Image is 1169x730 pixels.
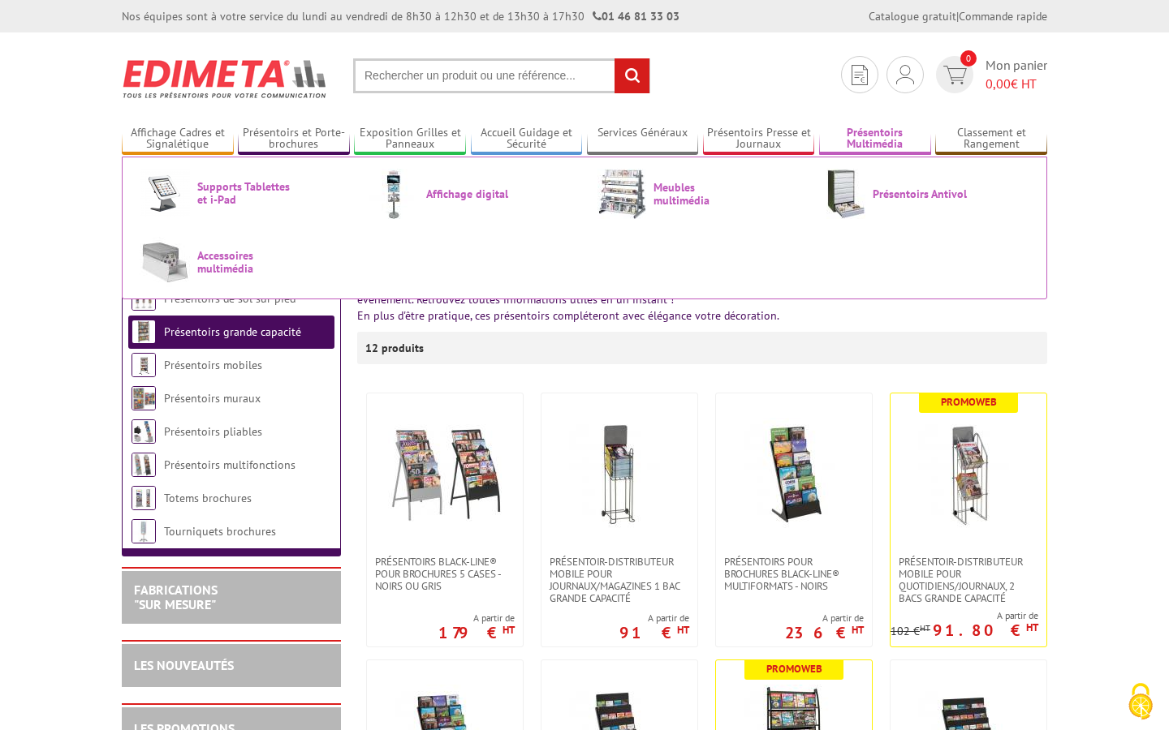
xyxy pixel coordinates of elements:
a: Présentoirs Black-Line® pour brochures 5 Cases - Noirs ou Gris [367,556,523,592]
span: Présentoirs Antivol [873,187,970,200]
span: Présentoirs pour Brochures Black-Line® multiformats - Noirs [724,556,864,592]
span: A partir de [619,612,689,625]
button: Cookies (fenêtre modale) [1112,675,1169,730]
a: Présentoirs pliables [164,424,262,439]
a: Présentoirs mobiles [164,358,262,372]
img: Présentoirs pliables [132,419,156,444]
a: Affichage digital [369,169,572,219]
a: Présentoir-distributeur mobile pour quotidiens/journaux, 2 bacs grande capacité [891,556,1046,604]
img: Présentoirs multifonctions [132,453,156,477]
b: Promoweb [766,662,822,676]
a: Commande rapide [959,9,1047,24]
img: Présentoir-Distributeur mobile pour journaux/magazines 1 bac grande capacité [563,418,676,531]
span: A partir de [438,612,515,625]
span: A partir de [891,609,1038,622]
p: 12 produits [365,332,426,364]
a: FABRICATIONS"Sur Mesure" [134,582,218,612]
img: Présentoirs muraux [132,386,156,410]
img: Totems brochures [132,486,156,510]
a: Présentoirs pour Brochures Black-Line® multiformats - Noirs [716,556,872,592]
p: 102 € [891,625,930,638]
a: Tourniquets brochures [164,524,276,539]
a: Présentoirs multifonctions [164,457,295,472]
a: Exposition Grilles et Panneaux [354,126,466,152]
span: Présentoir-Distributeur mobile pour journaux/magazines 1 bac grande capacité [550,556,689,604]
a: Présentoirs Multimédia [819,126,931,152]
strong: 01 46 81 33 03 [593,9,679,24]
span: € HT [986,75,1047,93]
a: Services Généraux [587,126,699,152]
img: Accessoires multimédia [140,237,190,287]
a: Accessoires multimédia [140,237,343,287]
img: Meubles multimédia [597,169,646,219]
sup: HT [503,623,515,637]
span: Présentoir-distributeur mobile pour quotidiens/journaux, 2 bacs grande capacité [899,556,1038,604]
span: Meubles multimédia [654,181,751,207]
a: Affichage Cadres et Signalétique [122,126,234,152]
img: Edimeta [122,49,329,109]
img: Présentoirs Antivol [826,169,865,219]
img: devis rapide [852,65,868,85]
span: Mon panier [986,56,1047,93]
span: 0,00 [986,75,1011,92]
sup: HT [852,623,864,637]
a: Présentoirs Antivol [826,169,1029,219]
span: Supports Tablettes et i-Pad [197,180,295,206]
p: 179 € [438,628,515,638]
img: Présentoirs grande capacité [132,320,156,344]
input: Rechercher un produit ou une référence... [353,58,650,93]
img: Présentoirs mobiles [132,353,156,377]
sup: HT [677,623,689,637]
a: Totems brochures [164,491,252,505]
p: 236 € [785,628,864,638]
p: 91.80 € [933,625,1038,635]
img: devis rapide [896,65,914,84]
a: Présentoirs et Porte-brochures [238,126,350,152]
b: Promoweb [941,395,997,409]
img: devis rapide [943,66,967,84]
span: 0 [960,50,977,67]
a: Présentoirs grande capacité [164,324,301,339]
div: En plus d'être pratique, ces présentoirs compléteront avec élégance votre décoration. [357,307,1047,324]
span: A partir de [785,612,864,625]
sup: HT [1026,620,1038,634]
span: Accessoires multimédia [197,249,295,275]
a: Présentoirs Presse et Journaux [703,126,815,152]
img: Tourniquets brochures [132,519,156,543]
input: rechercher [615,58,649,93]
div: | [869,8,1047,24]
span: Affichage digital [426,187,524,200]
img: Présentoirs Black-Line® pour brochures 5 Cases - Noirs ou Gris [388,418,502,531]
a: Classement et Rangement [935,126,1047,152]
img: Cookies (fenêtre modale) [1120,681,1161,722]
img: Supports Tablettes et i-Pad [140,169,190,217]
span: Présentoirs Black-Line® pour brochures 5 Cases - Noirs ou Gris [375,556,515,592]
a: LES NOUVEAUTÉS [134,657,234,673]
a: Supports Tablettes et i-Pad [140,169,343,217]
a: Présentoir-Distributeur mobile pour journaux/magazines 1 bac grande capacité [541,556,697,604]
a: Meubles multimédia [597,169,800,219]
sup: HT [920,622,930,633]
a: Accueil Guidage et Sécurité [471,126,583,152]
a: devis rapide 0 Mon panier 0,00€ HT [932,56,1047,93]
img: Présentoir-distributeur mobile pour quotidiens/journaux, 2 bacs grande capacité [912,418,1025,531]
a: Catalogue gratuit [869,9,956,24]
a: Présentoirs muraux [164,391,261,406]
div: Nos équipes sont à votre service du lundi au vendredi de 8h30 à 12h30 et de 13h30 à 17h30 [122,8,679,24]
img: Présentoirs pour Brochures Black-Line® multiformats - Noirs [737,418,851,531]
p: 91 € [619,628,689,638]
img: Affichage digital [369,169,419,219]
